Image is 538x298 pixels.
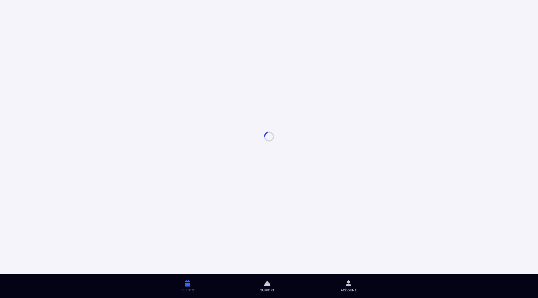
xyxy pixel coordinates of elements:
span: Events [182,288,194,292]
span: Support [260,288,274,292]
a: Account [308,274,390,298]
a: Support [227,274,307,298]
span: Account [341,288,356,292]
a: Events [148,274,227,298]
